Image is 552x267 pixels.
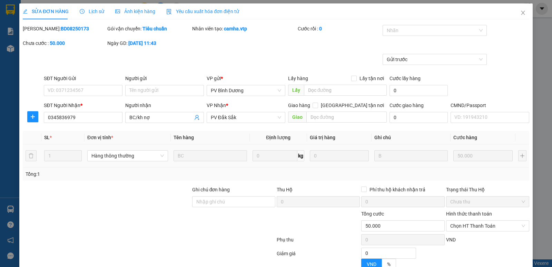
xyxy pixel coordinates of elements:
span: VND [446,237,456,242]
input: Ghi Chú [374,150,448,161]
span: [GEOGRAPHIC_DATA] tận nơi [318,102,387,109]
input: Ghi chú đơn hàng [192,196,275,207]
span: picture [115,9,120,14]
input: VD: Bàn, Ghế [174,150,247,161]
span: Tên hàng [174,135,194,140]
span: Thu Hộ [277,187,293,192]
span: PV Đắk Sắk [211,112,281,123]
span: Lấy tận nơi [357,75,387,82]
span: Yêu cầu xuất hóa đơn điện tử [166,9,239,14]
span: Lấy hàng [288,76,308,81]
div: Người gửi [125,75,204,82]
span: SL [44,135,50,140]
div: Nhân viên tạo: [192,25,297,32]
div: [PERSON_NAME]: [23,25,106,32]
button: Close [513,3,533,23]
span: Định lượng [266,135,290,140]
b: Tiêu chuẩn [142,26,167,31]
div: Trạng thái Thu Hộ [446,186,529,193]
b: BD08250173 [61,26,89,31]
div: VP gửi [207,75,285,82]
input: Cước lấy hàng [390,85,448,96]
span: kg [297,150,304,161]
span: Giá trị hàng [310,135,335,140]
span: Hàng thông thường [91,151,164,161]
div: Gói vận chuyển: [107,25,190,32]
div: Tổng: 1 [26,170,214,178]
label: Hình thức thanh toán [446,211,492,217]
input: Dọc đường [306,112,387,123]
span: Ảnh kiện hàng [115,9,155,14]
span: VP Nhận [207,103,226,108]
span: close [520,10,526,16]
span: Lịch sử [80,9,104,14]
span: Đơn vị tính [87,135,113,140]
th: Ghi chú [372,131,451,144]
span: Gửi trước [387,54,483,65]
span: SỬA ĐƠN HÀNG [23,9,69,14]
input: Cước giao hàng [390,112,448,123]
div: Ngày GD: [107,39,190,47]
label: Ghi chú đơn hàng [192,187,230,192]
div: Người nhận [125,102,204,109]
b: 50.000 [50,40,65,46]
span: Chọn HT Thanh Toán [450,221,525,231]
button: delete [26,150,37,161]
b: 0 [319,26,322,31]
label: Cước giao hàng [390,103,424,108]
span: Chưa thu [450,197,525,207]
span: PV Bình Dương [211,85,281,96]
img: icon [166,9,172,15]
label: Cước lấy hàng [390,76,421,81]
span: user-add [194,115,200,120]
input: 0 [453,150,512,161]
span: Cước hàng [453,135,477,140]
span: Tổng cước [361,211,384,217]
div: CMND/Passport [451,102,529,109]
button: plus [27,111,38,122]
b: [DATE] 11:43 [128,40,156,46]
span: VND [367,261,376,267]
button: plus [518,150,526,161]
input: Dọc đường [304,85,387,96]
div: Chưa cước : [23,39,106,47]
div: Phụ thu [276,236,361,248]
b: camha.vtp [224,26,247,31]
div: SĐT Người Nhận [44,102,122,109]
input: 0 [310,150,369,161]
span: Lấy [288,85,304,96]
span: % [387,261,391,267]
div: Cước rồi : [298,25,381,32]
span: clock-circle [80,9,85,14]
span: edit [23,9,28,14]
span: Phí thu hộ khách nhận trả [367,186,428,193]
div: SĐT Người Gửi [44,75,122,82]
span: plus [28,114,38,120]
span: Giao hàng [288,103,310,108]
span: Giao [288,112,306,123]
